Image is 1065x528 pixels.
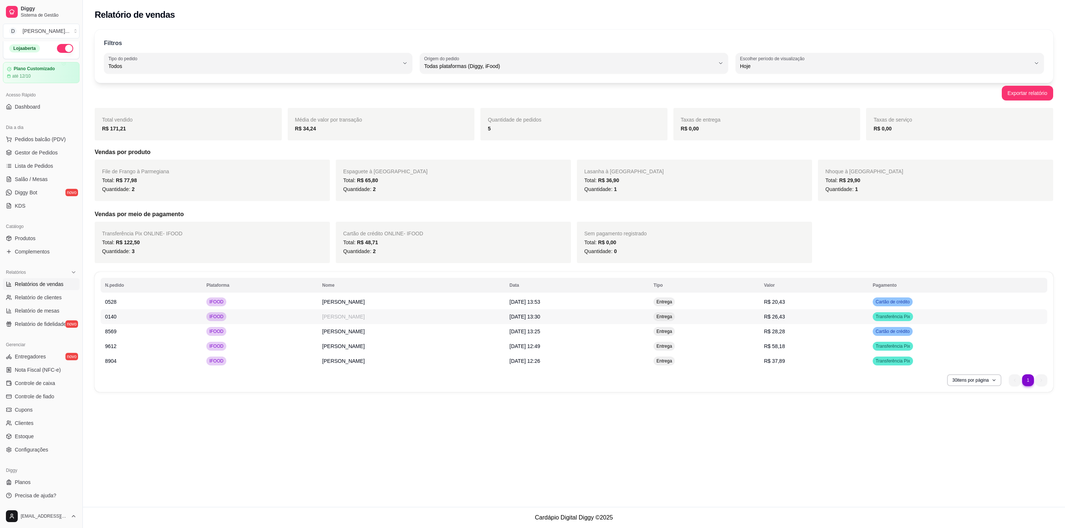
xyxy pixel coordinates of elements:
th: Data [505,278,649,293]
span: 0 [614,248,617,254]
button: Select a team [3,24,80,38]
span: Quantidade: [584,186,617,192]
a: Controle de caixa [3,377,80,389]
span: Salão / Mesas [15,176,48,183]
a: Produtos [3,232,80,244]
span: Quantidade: [102,186,135,192]
a: KDS [3,200,80,212]
span: Total: [102,177,137,183]
th: Valor [760,278,868,293]
span: Controle de fiado [15,393,54,400]
div: Dia a dia [3,122,80,133]
span: Quantidade de pedidos [488,117,541,123]
span: Quantidade: [343,186,376,192]
span: KDS [15,202,26,210]
strong: R$ 0,00 [873,126,892,132]
span: Nhoque à [GEOGRAPHIC_DATA] [825,168,903,174]
span: 1 [614,186,617,192]
span: Cartão de crédito [874,328,911,334]
div: Diggy [3,464,80,476]
span: R$ 37,89 [764,358,785,364]
span: IFOOD [208,314,225,320]
span: Clientes [15,419,34,427]
span: [DATE] 13:53 [510,299,540,305]
span: Precisa de ajuda? [15,492,56,499]
a: Precisa de ajuda? [3,490,80,501]
nav: pagination navigation [1005,371,1051,390]
span: Taxas de serviço [873,117,912,123]
span: Todas plataformas (Diggy, iFood) [424,62,715,70]
span: Total: [584,177,619,183]
span: Entrega [655,299,673,305]
button: Alterar Status [57,44,73,53]
span: 0140 [105,314,116,320]
strong: R$ 34,24 [295,126,316,132]
span: Entrega [655,358,673,364]
th: N.pedido [101,278,202,293]
th: Nome [318,278,505,293]
span: D [9,27,17,35]
td: [PERSON_NAME] [318,339,505,354]
span: Transferência Pix ONLINE - IFOOD [102,231,182,236]
td: [PERSON_NAME] [318,309,505,324]
a: DiggySistema de Gestão [3,3,80,21]
span: Sistema de Gestão [21,12,77,18]
th: Plataforma [202,278,318,293]
span: Transferência Pix [874,314,912,320]
a: Relatórios de vendas [3,278,80,290]
footer: Cardápio Digital Diggy © 2025 [83,507,1065,528]
td: [PERSON_NAME] [318,354,505,368]
span: Sem pagamento registrado [584,231,647,236]
span: Total: [102,239,140,245]
span: Entrega [655,343,673,349]
span: Cartão de crédito [874,299,911,305]
span: IFOOD [208,299,225,305]
span: Dashboard [15,103,40,110]
span: R$ 122,50 [116,239,140,245]
div: Loja aberta [9,44,40,52]
span: Total vendido [102,117,133,123]
div: Catálogo [3,221,80,232]
span: Relatório de clientes [15,294,62,301]
span: Controle de caixa [15,379,55,387]
span: R$ 20,43 [764,299,785,305]
span: Quantidade: [343,248,376,254]
strong: R$ 171,21 [102,126,126,132]
span: Pedidos balcão (PDV) [15,136,66,143]
span: R$ 48,71 [357,239,378,245]
span: Cartão de crédito ONLINE - IFOOD [343,231,423,236]
span: Entrega [655,328,673,334]
a: Clientes [3,417,80,429]
span: 2 [132,186,135,192]
span: 2 [373,186,376,192]
span: Hoje [740,62,1031,70]
span: Total: [584,239,616,245]
span: Entrega [655,314,673,320]
label: Escolher período de visualização [740,55,807,62]
button: [EMAIL_ADDRESS][DOMAIN_NAME] [3,507,80,525]
span: Relatórios de vendas [15,280,64,288]
span: [DATE] 12:26 [510,358,540,364]
a: Salão / Mesas [3,173,80,185]
h5: Vendas por produto [95,148,1053,157]
span: IFOOD [208,343,225,349]
span: 8569 [105,328,116,334]
span: Quantidade: [825,186,858,192]
span: R$ 36,90 [598,177,619,183]
a: Planos [3,476,80,488]
a: Nota Fiscal (NFC-e) [3,364,80,376]
span: [EMAIL_ADDRESS][DOMAIN_NAME] [21,513,68,519]
span: [DATE] 13:25 [510,328,540,334]
h2: Relatório de vendas [95,9,175,21]
span: Relatório de fidelidade [15,320,66,328]
span: Relatório de mesas [15,307,60,314]
label: Tipo do pedido [108,55,140,62]
div: Acesso Rápido [3,89,80,101]
span: Total: [343,239,378,245]
span: R$ 0,00 [598,239,616,245]
span: [DATE] 12:49 [510,343,540,349]
span: Quantidade: [102,248,135,254]
a: Gestor de Pedidos [3,147,80,159]
button: Origem do pedidoTodas plataformas (Diggy, iFood) [420,53,728,74]
span: [DATE] 13:30 [510,314,540,320]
